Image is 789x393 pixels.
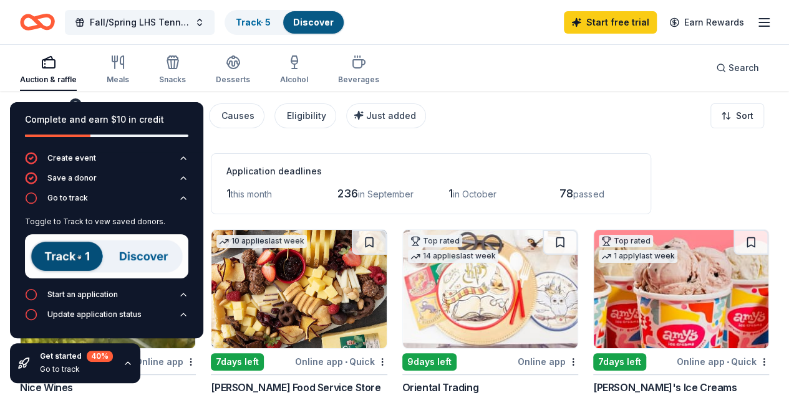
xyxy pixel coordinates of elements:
div: Complete and earn $10 in credit [25,112,188,127]
div: Go to track [40,364,113,374]
div: 9 days left [402,353,457,371]
div: 40 % [87,351,113,362]
div: Top rated [599,235,653,247]
div: Save a donor [47,173,97,183]
button: Go to track [25,192,188,212]
div: Go to track [47,193,88,203]
button: Track· 5Discover [225,10,345,35]
div: Get started [40,351,113,362]
span: in September [358,189,414,199]
span: Search [728,60,759,75]
span: • [727,357,729,367]
div: Desserts [216,75,250,85]
div: Go to track [25,212,188,288]
div: Start an application [47,290,118,300]
div: Auction & raffle [20,75,77,85]
button: Eligibility [274,103,336,128]
span: 78 [559,187,573,200]
a: Earn Rewards [662,11,752,34]
span: Just added [366,110,416,121]
button: Causes [209,103,264,128]
button: Create event [25,152,188,172]
span: 1 [226,187,231,200]
span: passed [573,189,604,199]
div: 7 days left [593,353,646,371]
div: 7 days left [211,353,264,371]
span: Fall/Spring LHS Tennis Fundraiser [90,15,190,30]
div: Update application status [47,310,142,320]
div: Top rated [408,235,462,247]
span: 236 [337,187,358,200]
button: Desserts [216,50,250,91]
div: Eligibility [287,108,326,123]
img: Image for Gordon Food Service Store [211,230,386,348]
button: Alcohol [280,50,308,91]
button: Meals [107,50,129,91]
button: Snacks [159,50,186,91]
button: Beverages [338,50,379,91]
span: • [345,357,347,367]
button: Auction & raffle [20,50,77,91]
span: 1 [448,187,453,200]
img: Image for Oriental Trading [403,230,578,348]
button: Update application status [25,308,188,328]
div: Snacks [159,75,186,85]
a: Discover [293,17,334,27]
span: this month [231,189,272,199]
div: Online app Quick [295,354,387,369]
button: Save a donor [25,172,188,192]
div: Application deadlines [226,164,636,179]
div: Meals [107,75,129,85]
span: in October [453,189,496,199]
div: 10 applies last week [216,235,307,248]
img: Track [25,234,188,278]
button: Sort [710,103,764,128]
button: Start an application [25,288,188,308]
button: Just added [346,103,426,128]
div: Toggle to Track to vew saved donors. [25,217,188,227]
a: Home [20,7,55,37]
img: Image for Amy's Ice Creams [594,230,768,348]
div: Alcohol [280,75,308,85]
div: 1 apply last week [599,250,677,263]
div: Beverages [338,75,379,85]
span: Sort [736,108,753,123]
div: Online app [518,354,578,369]
button: Search [706,55,769,80]
a: Start free trial [564,11,657,34]
div: Causes [221,108,254,123]
div: Online app Quick [677,354,769,369]
a: Track· 5 [236,17,271,27]
div: Create event [47,153,96,163]
button: Fall/Spring LHS Tennis Fundraiser [65,10,215,35]
div: 14 applies last week [408,250,498,263]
